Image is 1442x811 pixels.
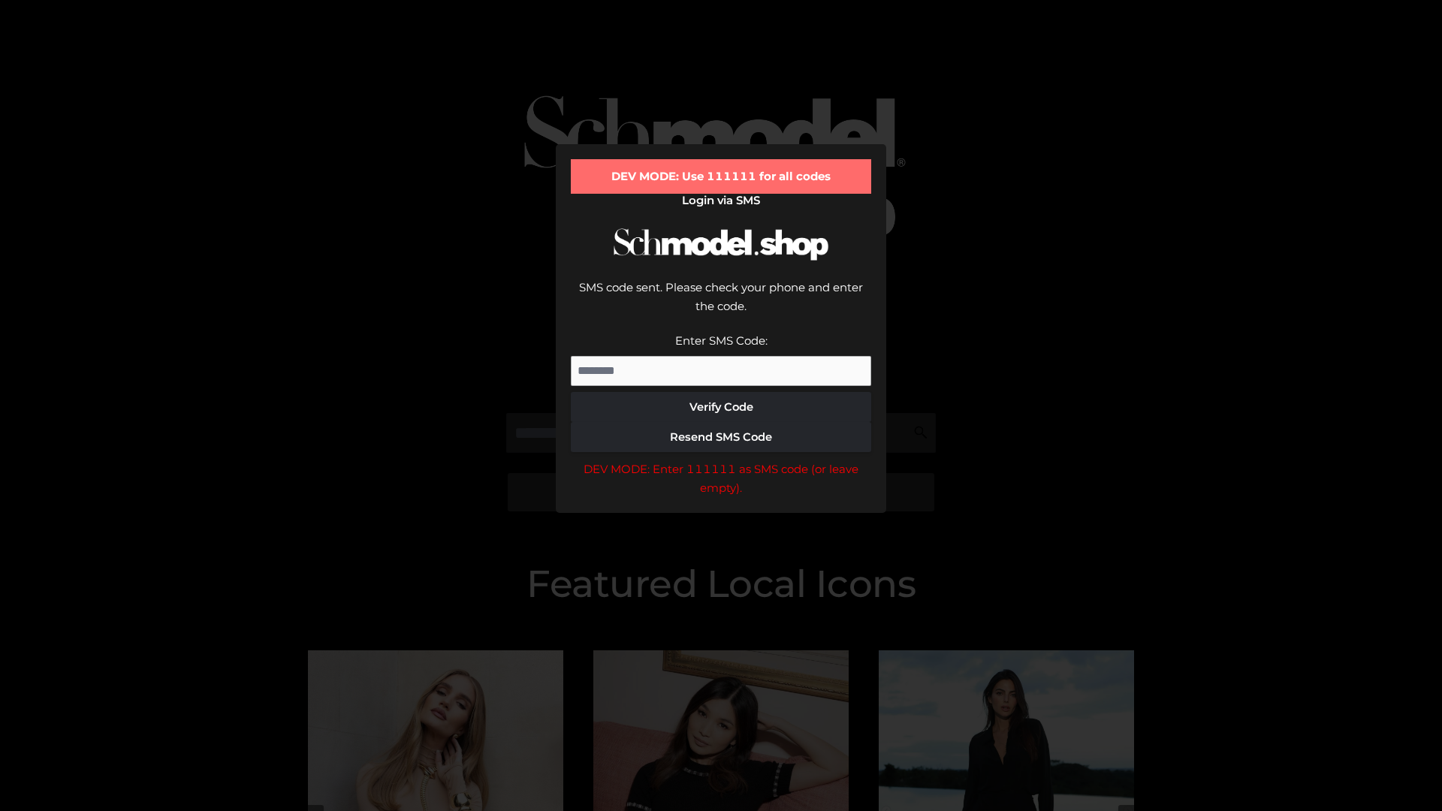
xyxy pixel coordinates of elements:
[571,460,871,498] div: DEV MODE: Enter 111111 as SMS code (or leave empty).
[571,422,871,452] button: Resend SMS Code
[608,215,834,274] img: Schmodel Logo
[571,278,871,331] div: SMS code sent. Please check your phone and enter the code.
[571,159,871,194] div: DEV MODE: Use 111111 for all codes
[571,194,871,207] h2: Login via SMS
[675,333,768,348] label: Enter SMS Code:
[571,392,871,422] button: Verify Code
